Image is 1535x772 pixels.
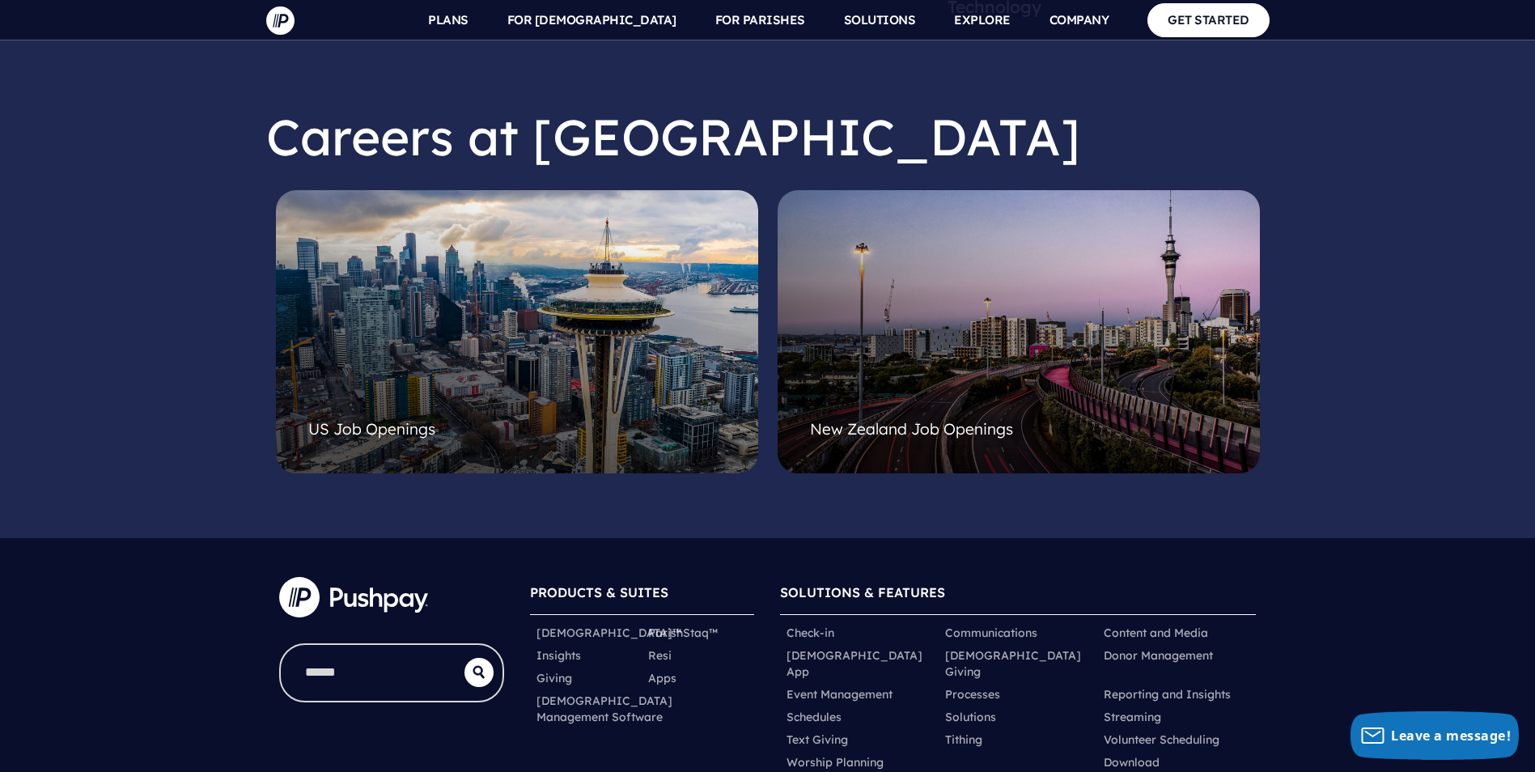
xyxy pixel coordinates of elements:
[536,693,672,725] a: [DEMOGRAPHIC_DATA] Management Software
[810,419,1013,439] span: New Zealand Job Openings
[1147,3,1270,36] a: GET STARTED
[945,709,996,725] a: Solutions
[276,190,758,473] a: US Job Openings
[536,647,581,664] a: Insights
[787,686,893,702] a: Event Management
[787,647,932,680] a: [DEMOGRAPHIC_DATA] App
[787,754,884,770] a: Worship Planning
[1104,625,1208,641] a: Content and Media
[945,625,1037,641] a: Communications
[308,419,435,439] span: US Job Openings
[1104,732,1219,748] a: Volunteer Scheduling
[536,670,572,686] a: Giving
[787,709,842,725] a: Schedules
[648,647,672,664] a: Resi
[1391,727,1511,744] span: Leave a message!
[945,686,1000,702] a: Processes
[945,732,982,748] a: Tithing
[1351,711,1519,760] button: Leave a message!
[536,625,681,641] a: [DEMOGRAPHIC_DATA]™
[778,190,1260,473] a: New Zealand Job Openings
[266,94,1270,180] h2: Careers at [GEOGRAPHIC_DATA]
[1104,686,1231,702] a: Reporting and Insights
[530,577,755,615] h6: PRODUCTS & SUITES
[1104,709,1161,725] a: Streaming
[780,577,1256,615] h6: SOLUTIONS & FEATURES
[787,732,848,748] a: Text Giving
[945,647,1091,680] a: [DEMOGRAPHIC_DATA] Giving
[1104,647,1213,664] a: Donor Management
[648,670,676,686] a: Apps
[787,625,834,641] a: Check-in
[648,625,718,641] a: ParishStaq™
